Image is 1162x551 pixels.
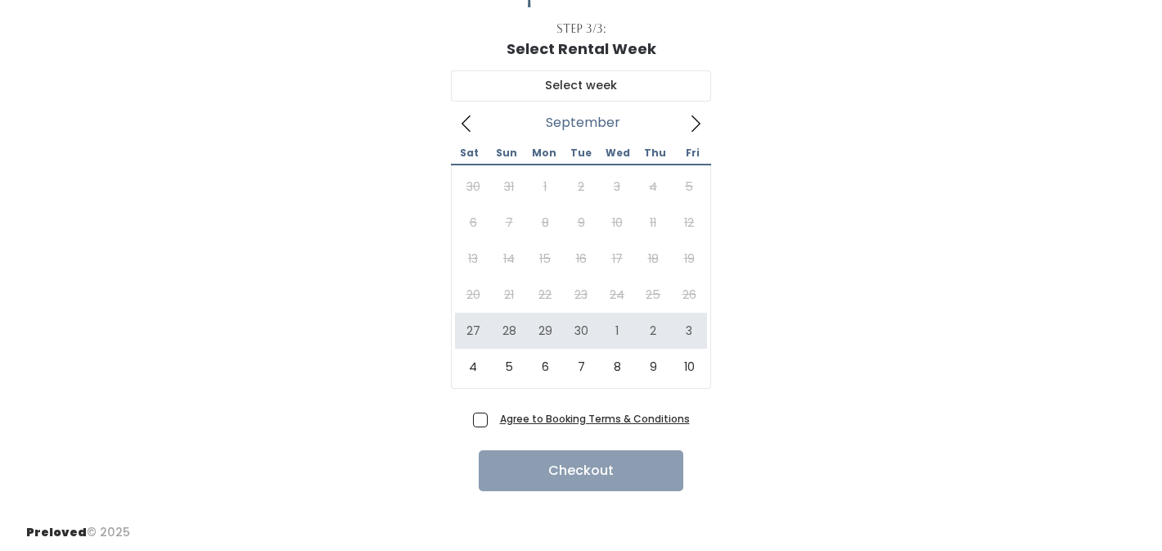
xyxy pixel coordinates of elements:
[507,41,656,57] h1: Select Rental Week
[491,349,527,385] span: October 5, 2025
[451,70,711,102] input: Select week
[674,148,711,158] span: Fri
[527,313,563,349] span: September 29, 2025
[491,313,527,349] span: September 28, 2025
[527,349,563,385] span: October 6, 2025
[671,313,707,349] span: October 3, 2025
[562,148,599,158] span: Tue
[451,148,488,158] span: Sat
[500,412,690,426] a: Agree to Booking Terms & Conditions
[26,511,130,541] div: © 2025
[563,313,599,349] span: September 30, 2025
[671,349,707,385] span: October 10, 2025
[599,349,635,385] span: October 8, 2025
[556,20,606,38] div: Step 3/3:
[546,120,620,126] span: September
[488,148,525,158] span: Sun
[635,349,671,385] span: October 9, 2025
[600,148,637,158] span: Wed
[455,349,491,385] span: October 4, 2025
[637,148,673,158] span: Thu
[635,313,671,349] span: October 2, 2025
[599,313,635,349] span: October 1, 2025
[455,313,491,349] span: September 27, 2025
[525,148,562,158] span: Mon
[563,349,599,385] span: October 7, 2025
[26,524,87,540] span: Preloved
[479,450,683,491] button: Checkout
